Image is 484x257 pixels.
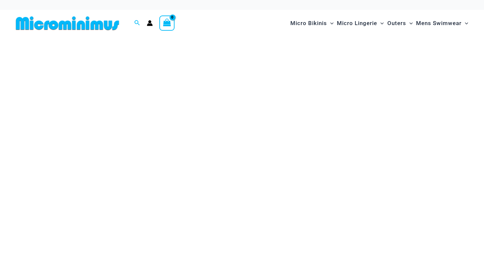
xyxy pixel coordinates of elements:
[288,12,471,34] nav: Site Navigation
[386,13,414,33] a: OutersMenu ToggleMenu Toggle
[159,16,175,31] a: View Shopping Cart, empty
[335,13,385,33] a: Micro LingerieMenu ToggleMenu Toggle
[414,13,470,33] a: Mens SwimwearMenu ToggleMenu Toggle
[416,15,462,32] span: Mens Swimwear
[406,15,413,32] span: Menu Toggle
[147,20,153,26] a: Account icon link
[327,15,334,32] span: Menu Toggle
[289,13,335,33] a: Micro BikinisMenu ToggleMenu Toggle
[377,15,384,32] span: Menu Toggle
[337,15,377,32] span: Micro Lingerie
[462,15,468,32] span: Menu Toggle
[290,15,327,32] span: Micro Bikinis
[134,19,140,27] a: Search icon link
[387,15,406,32] span: Outers
[13,16,122,31] img: MM SHOP LOGO FLAT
